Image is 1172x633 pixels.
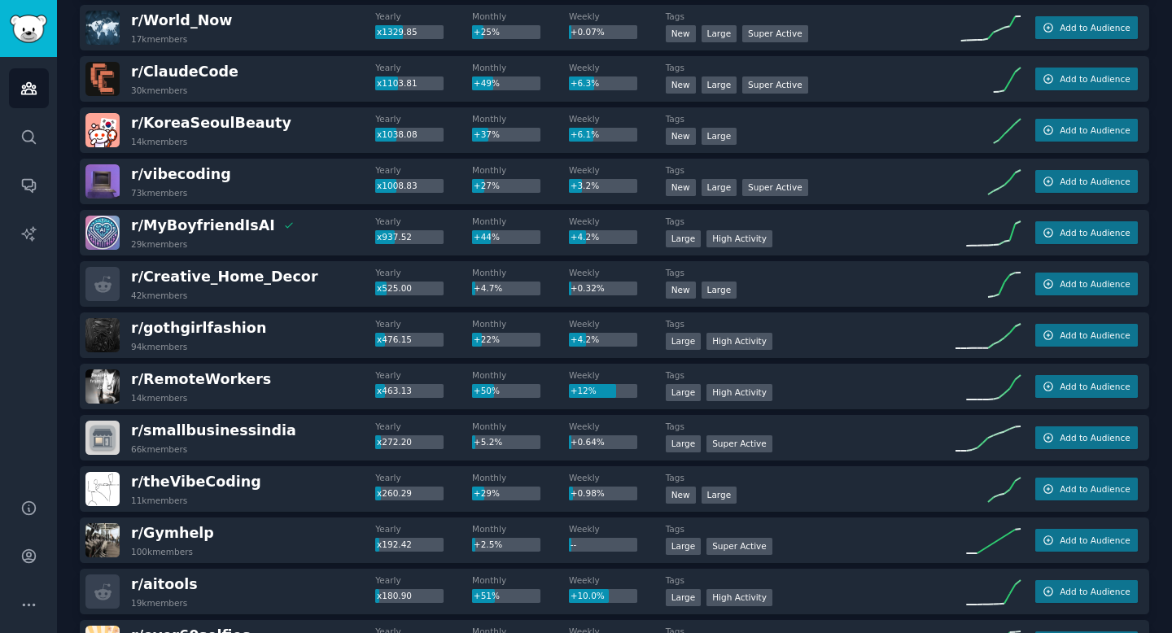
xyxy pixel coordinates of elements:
img: RemoteWorkers [85,369,120,404]
dt: Weekly [569,11,666,22]
div: Large [666,589,702,606]
span: +3.2% [571,181,599,190]
span: +6.3% [571,78,599,88]
dt: Monthly [472,113,569,124]
div: Super Active [742,179,808,196]
span: r/ theVibeCoding [131,474,261,490]
dt: Yearly [375,421,472,432]
span: +0.32% [571,283,605,293]
span: +12% [571,386,597,395]
dt: Monthly [472,62,569,73]
dt: Weekly [569,369,666,381]
span: +22% [474,334,500,344]
span: Add to Audience [1060,176,1130,187]
dt: Tags [666,421,956,432]
span: -- [571,539,577,549]
dt: Weekly [569,523,666,535]
dt: Tags [666,113,956,124]
span: Add to Audience [1060,535,1130,546]
div: 14k members [131,392,187,404]
div: 42k members [131,290,187,301]
span: Add to Audience [1060,586,1130,597]
span: r/ Creative_Home_Decor [131,268,318,285]
dt: Monthly [472,267,569,278]
span: +27% [474,181,500,190]
span: x180.90 [377,591,412,600]
dt: Tags [666,369,956,381]
span: +0.64% [571,437,605,447]
button: Add to Audience [1035,580,1138,603]
dt: Yearly [375,62,472,73]
div: New [666,282,696,299]
dt: Monthly [472,11,569,22]
div: Large [666,538,702,555]
span: Add to Audience [1060,22,1130,33]
dt: Weekly [569,574,666,586]
button: Add to Audience [1035,273,1138,295]
span: r/ ClaudeCode [131,63,238,80]
dt: Yearly [375,11,472,22]
span: +49% [474,78,500,88]
div: New [666,25,696,42]
div: Large [702,128,737,145]
span: +25% [474,27,500,37]
span: r/ MyBoyfriendIsAI [131,217,275,234]
div: Super Active [742,25,808,42]
span: x192.42 [377,539,412,549]
dt: Monthly [472,216,569,227]
dt: Monthly [472,523,569,535]
div: 100k members [131,546,193,557]
dt: Yearly [375,472,472,483]
dt: Weekly [569,216,666,227]
div: High Activity [706,333,772,350]
span: +4.2% [571,232,599,242]
span: r/ smallbusinessindia [131,422,296,439]
div: 17k members [131,33,187,45]
span: Add to Audience [1060,381,1130,392]
dt: Yearly [375,318,472,330]
span: x1008.83 [377,181,418,190]
span: +51% [474,591,500,600]
span: Add to Audience [1060,73,1130,85]
div: 30k members [131,85,187,96]
img: GummySearch logo [10,15,47,43]
dt: Tags [666,11,956,22]
span: x476.15 [377,334,412,344]
span: +50% [474,386,500,395]
span: x525.00 [377,283,412,293]
span: r/ KoreaSeoulBeauty [131,115,291,131]
div: 19k members [131,597,187,609]
img: theVibeCoding [85,472,120,506]
span: r/ Gymhelp [131,525,214,541]
dt: Weekly [569,267,666,278]
button: Add to Audience [1035,16,1138,39]
span: +29% [474,488,500,498]
div: 66k members [131,443,187,455]
span: r/ vibecoding [131,166,231,182]
dt: Tags [666,267,956,278]
span: x1038.08 [377,129,418,139]
img: gothgirlfashion [85,318,120,352]
span: Add to Audience [1060,330,1130,341]
div: Large [702,25,737,42]
span: r/ aitools [131,576,198,592]
div: Large [666,230,702,247]
img: MyBoyfriendIsAI [85,216,120,250]
span: x1103.81 [377,78,418,88]
dt: Monthly [472,164,569,176]
dt: Weekly [569,472,666,483]
div: Large [666,333,702,350]
dt: Tags [666,216,956,227]
span: +0.07% [571,27,605,37]
div: New [666,487,696,504]
div: 11k members [131,495,187,506]
button: Add to Audience [1035,119,1138,142]
div: 29k members [131,238,187,250]
span: Add to Audience [1060,227,1130,238]
img: ClaudeCode [85,62,120,96]
img: Gymhelp [85,523,120,557]
div: Large [702,282,737,299]
span: +10.0% [571,591,605,600]
img: vibecoding [85,164,120,199]
dt: Monthly [472,318,569,330]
